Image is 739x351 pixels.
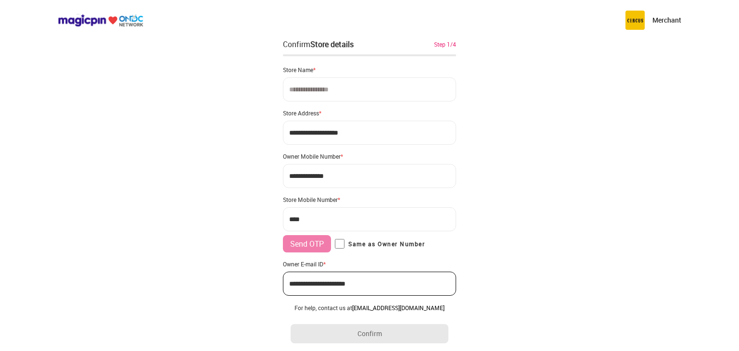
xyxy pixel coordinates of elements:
[283,152,456,160] div: Owner Mobile Number
[283,196,456,203] div: Store Mobile Number
[434,40,456,49] div: Step 1/4
[283,38,354,50] div: Confirm
[283,235,331,252] button: Send OTP
[652,15,681,25] p: Merchant
[291,304,448,312] div: For help, contact us at
[283,66,456,74] div: Store Name
[291,324,448,343] button: Confirm
[625,11,645,30] img: circus.b677b59b.png
[58,14,143,27] img: ondc-logo-new-small.8a59708e.svg
[310,39,354,50] div: Store details
[283,260,456,268] div: Owner E-mail ID
[352,304,445,312] a: [EMAIL_ADDRESS][DOMAIN_NAME]
[335,239,425,249] label: Same as Owner Number
[335,239,344,249] input: Same as Owner Number
[283,109,456,117] div: Store Address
